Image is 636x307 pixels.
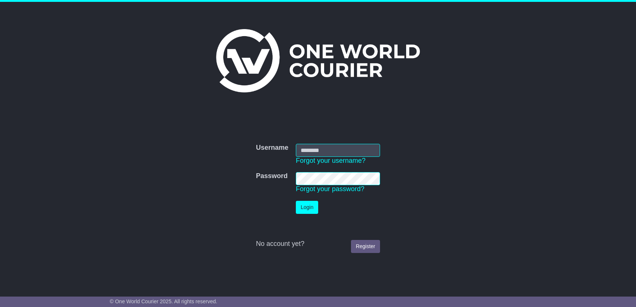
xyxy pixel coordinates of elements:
[296,157,366,164] a: Forgot your username?
[296,185,364,193] a: Forgot your password?
[256,144,288,152] label: Username
[216,29,420,92] img: One World
[351,240,380,253] a: Register
[296,201,318,214] button: Login
[256,240,380,248] div: No account yet?
[110,298,218,304] span: © One World Courier 2025. All rights reserved.
[256,172,288,180] label: Password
